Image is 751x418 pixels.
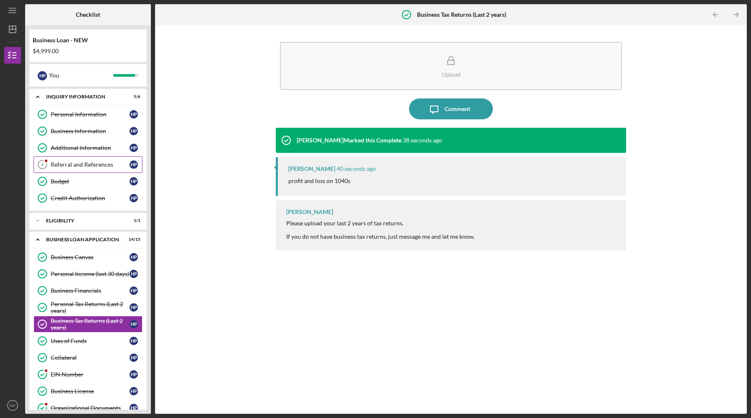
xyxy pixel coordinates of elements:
[403,137,442,144] time: 2025-10-07 16:14
[297,137,401,144] div: [PERSON_NAME] Marked this Complete
[129,353,138,362] div: H P
[337,165,376,172] time: 2025-10-07 16:14
[445,98,470,119] div: Comment
[10,403,15,408] text: HP
[51,128,129,134] div: Business Information
[51,144,129,151] div: Additional Information
[129,127,138,135] div: H P
[51,371,129,378] div: EIN Number
[286,220,475,227] div: Please upload your last 2 years of tax returns.
[125,237,140,242] div: 14 / 15
[34,266,142,282] a: Personal Income (last 30 days)HP
[34,156,142,173] a: 4Referral and ReferencesHP
[129,144,138,152] div: H P
[51,111,129,118] div: Personal Information
[442,71,461,77] div: Upload
[129,337,138,345] div: H P
[129,303,138,312] div: H P
[34,282,142,299] a: Business FinancialsHP
[129,270,138,278] div: H P
[409,98,493,119] button: Comment
[76,11,100,18] b: Checklist
[129,286,138,295] div: H P
[288,176,350,186] p: profit and loss on 1040s
[46,218,119,223] div: ELIGIBILITY
[129,194,138,202] div: H P
[51,271,129,277] div: Personal Income (last 30 days)
[34,366,142,383] a: EIN NumberHP
[46,237,119,242] div: BUSINESS LOAN APPLICATION
[286,233,475,240] div: If you do not have business tax returns, just message me and let me know.
[34,123,142,139] a: Business InformationHP
[34,333,142,349] a: Uses of FundsHP
[34,299,142,316] a: Personal Tax Returns (Last 2 years)HP
[4,397,21,414] button: HP
[51,254,129,261] div: Business Canvas
[34,349,142,366] a: CollateralHP
[51,161,129,168] div: Referral and References
[33,37,143,44] div: Business Loan - NEW
[34,383,142,400] a: Business LicenseHP
[286,209,333,215] div: [PERSON_NAME]
[51,317,129,331] div: Business Tax Returns (Last 2 years)
[51,405,129,411] div: Organizational Documents
[34,106,142,123] a: Personal InformationHP
[34,139,142,156] a: Additional InformationHP
[49,68,113,83] div: You
[38,71,47,80] div: H P
[41,162,44,167] tspan: 4
[129,320,138,328] div: H P
[51,338,129,344] div: Uses of Funds
[34,190,142,206] a: Credit AuthorizationHP
[51,195,129,201] div: Credit Authorization
[288,165,335,172] div: [PERSON_NAME]
[33,48,143,54] div: $4,999.00
[129,387,138,395] div: H P
[34,316,142,333] a: Business Tax Returns (Last 2 years)HP
[34,249,142,266] a: Business CanvasHP
[129,253,138,261] div: H P
[34,173,142,190] a: BudgetHP
[51,178,129,185] div: Budget
[34,400,142,416] a: Organizational DocumentsHP
[129,404,138,412] div: H P
[129,110,138,119] div: H P
[51,301,129,314] div: Personal Tax Returns (Last 2 years)
[129,177,138,186] div: H P
[129,160,138,169] div: H P
[51,388,129,395] div: Business License
[51,354,129,361] div: Collateral
[125,94,140,99] div: 5 / 6
[129,370,138,379] div: H P
[280,42,622,90] button: Upload
[125,218,140,223] div: 1 / 1
[51,287,129,294] div: Business Financials
[417,11,506,18] b: Business Tax Returns (Last 2 years)
[46,94,119,99] div: INQUIRY INFORMATION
